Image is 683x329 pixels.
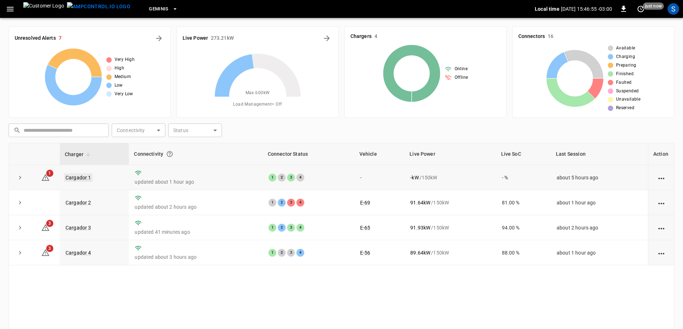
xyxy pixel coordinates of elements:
[115,91,133,98] span: Very Low
[278,174,286,182] div: 2
[360,225,370,231] a: E-65
[410,199,490,206] div: / 150 kW
[455,66,468,73] span: Online
[354,165,405,190] td: -
[66,200,91,205] a: Cargador 2
[296,199,304,207] div: 4
[410,174,490,181] div: / 150 kW
[66,225,91,231] a: Cargador 3
[278,249,286,257] div: 2
[657,224,666,231] div: action cell options
[163,147,176,160] button: Connection between the charger and our software.
[657,199,666,206] div: action cell options
[535,5,560,13] p: Local time
[410,199,430,206] p: 91.64 kW
[46,220,53,227] span: 3
[287,174,295,182] div: 3
[410,249,490,256] div: / 150 kW
[321,33,333,44] button: Energy Overview
[296,224,304,232] div: 4
[287,199,295,207] div: 3
[410,249,430,256] p: 89.64 kW
[410,224,490,231] div: / 150 kW
[354,143,405,165] th: Vehicle
[67,2,130,11] img: ampcontrol.io logo
[15,247,25,258] button: expand row
[211,34,234,42] h6: 273.21 kW
[268,249,276,257] div: 1
[278,199,286,207] div: 2
[296,249,304,257] div: 4
[551,143,648,165] th: Last Session
[496,215,551,240] td: 94.00 %
[648,143,674,165] th: Action
[410,224,430,231] p: 91.93 kW
[15,172,25,183] button: expand row
[66,250,91,256] a: Cargador 4
[134,147,257,160] div: Connectivity
[551,165,648,190] td: about 5 hours ago
[657,249,666,256] div: action cell options
[135,203,257,211] p: updated about 2 hours ago
[496,143,551,165] th: Live SoC
[616,53,635,61] span: Charging
[287,224,295,232] div: 3
[278,224,286,232] div: 2
[374,33,377,40] h6: 4
[15,197,25,208] button: expand row
[146,2,181,16] button: Geminis
[616,45,635,52] span: Available
[296,174,304,182] div: 4
[360,250,370,256] a: E-56
[23,2,64,16] img: Customer Logo
[616,88,639,95] span: Suspended
[616,105,634,112] span: Reserved
[41,224,50,230] a: 3
[518,33,545,40] h6: Connectors
[115,73,131,81] span: Medium
[268,224,276,232] div: 1
[41,250,50,255] a: 3
[350,33,372,40] h6: Chargers
[268,199,276,207] div: 1
[496,165,551,190] td: - %
[15,34,56,42] h6: Unresolved Alerts
[15,222,25,233] button: expand row
[59,34,62,42] h6: 7
[64,173,93,182] a: Cargador 1
[616,62,636,69] span: Preparing
[115,56,135,63] span: Very High
[410,174,418,181] p: - kW
[668,3,679,15] div: profile-icon
[246,89,270,97] span: Max. 600 kW
[115,82,123,89] span: Low
[183,34,208,42] h6: Live Power
[551,240,648,265] td: about 1 hour ago
[551,190,648,215] td: about 1 hour ago
[287,249,295,257] div: 3
[65,150,93,159] span: Charger
[46,170,53,177] span: 1
[548,33,553,40] h6: 16
[657,174,666,181] div: action cell options
[115,65,125,72] span: High
[616,71,634,78] span: Finished
[233,101,282,108] span: Load Management = Off
[263,143,354,165] th: Connector Status
[643,3,664,10] span: just now
[405,143,496,165] th: Live Power
[496,240,551,265] td: 88.00 %
[41,174,50,180] a: 1
[496,190,551,215] td: 81.00 %
[551,215,648,240] td: about 2 hours ago
[455,74,468,81] span: Offline
[149,5,169,13] span: Geminis
[135,253,257,261] p: updated about 3 hours ago
[46,245,53,252] span: 3
[268,174,276,182] div: 1
[135,228,257,236] p: updated 41 minutes ago
[616,96,640,103] span: Unavailable
[635,3,646,15] button: set refresh interval
[135,178,257,185] p: updated about 1 hour ago
[153,33,165,44] button: All Alerts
